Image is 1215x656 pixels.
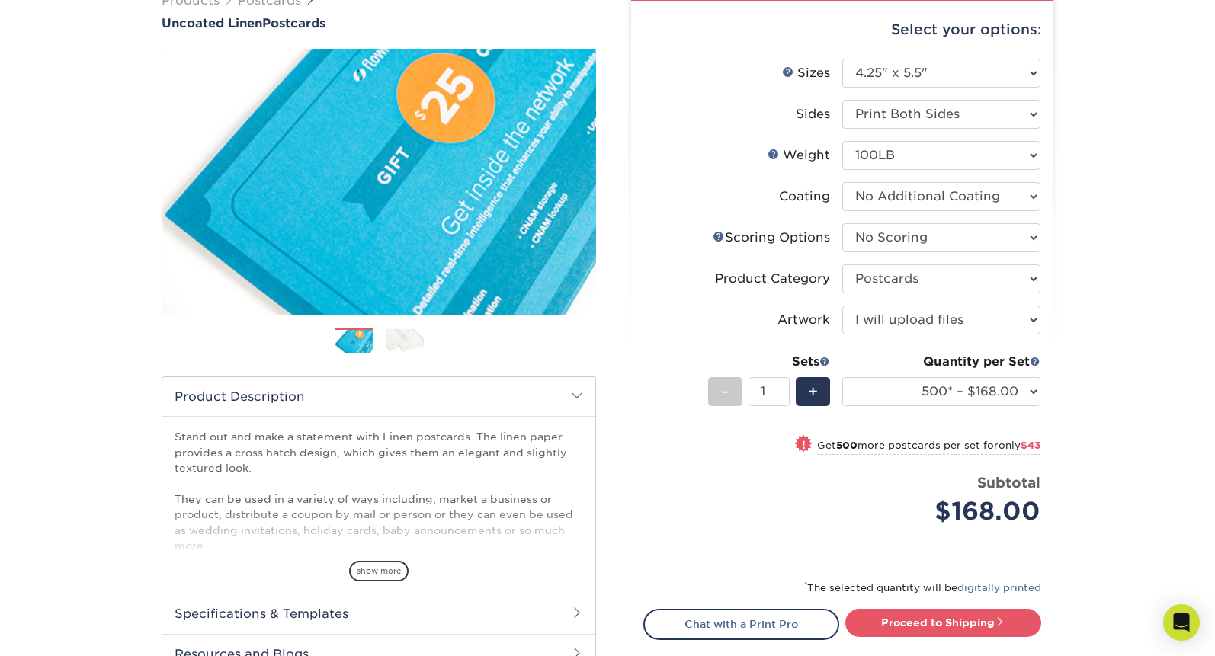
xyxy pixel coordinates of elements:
span: - [722,380,729,403]
a: digitally printed [957,582,1041,594]
strong: Subtotal [977,474,1040,491]
h1: Postcards [162,16,596,30]
span: only [999,440,1040,451]
a: Chat with a Print Pro [643,609,839,639]
div: Select your options: [643,1,1041,59]
div: Open Intercom Messenger [1163,604,1200,641]
h2: Product Description [162,377,595,416]
span: ! [802,437,806,453]
span: $43 [1021,440,1040,451]
a: Proceed to Shipping [845,609,1041,636]
div: Artwork [777,311,830,329]
div: Product Category [715,270,830,288]
img: Uncoated Linen 01 [162,32,596,332]
img: Postcards 01 [335,328,373,355]
small: Get more postcards per set for [817,440,1040,455]
h2: Specifications & Templates [162,594,595,633]
div: Coating [779,187,830,206]
div: Quantity per Set [842,353,1040,371]
div: $168.00 [854,493,1040,530]
div: Sets [708,353,830,371]
div: Scoring Options [713,229,830,247]
div: Sides [796,105,830,123]
strong: 500 [836,440,858,451]
a: Uncoated LinenPostcards [162,16,596,30]
span: show more [349,561,409,581]
span: Uncoated Linen [162,16,262,30]
img: Postcards 02 [386,328,424,352]
div: Weight [768,146,830,165]
div: Sizes [782,64,830,82]
small: The selected quantity will be [804,582,1041,594]
span: + [808,380,818,403]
